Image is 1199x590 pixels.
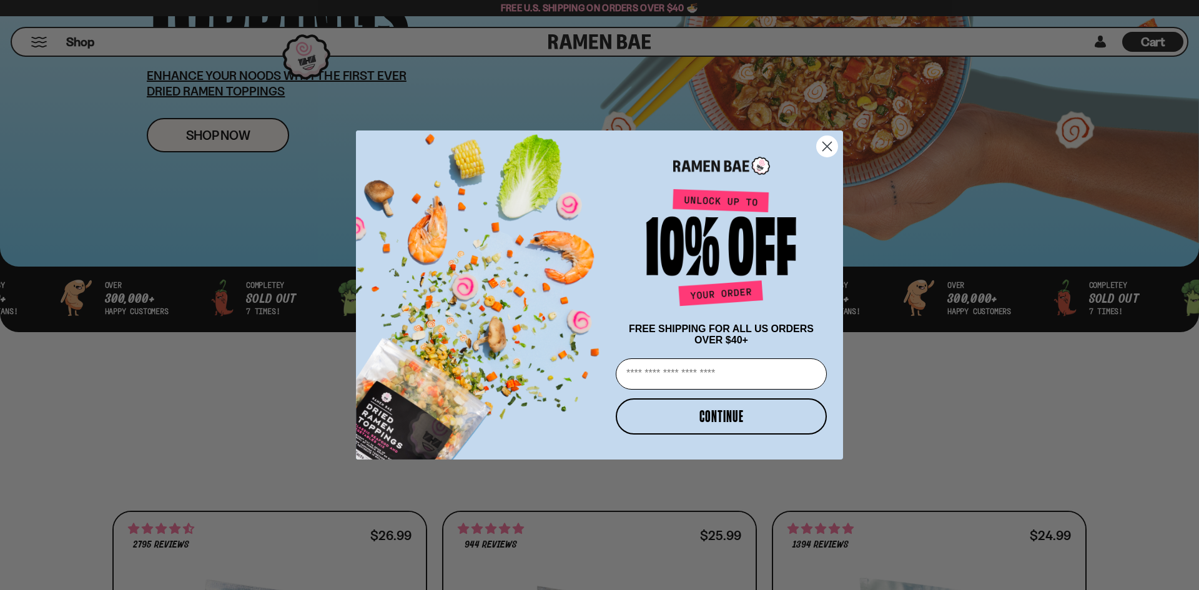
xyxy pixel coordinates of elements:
img: ce7035ce-2e49-461c-ae4b-8ade7372f32c.png [356,120,611,460]
img: Ramen Bae Logo [673,155,770,176]
button: Close dialog [816,135,838,157]
button: CONTINUE [616,398,827,435]
span: FREE SHIPPING FOR ALL US ORDERS OVER $40+ [629,323,814,345]
img: Unlock up to 10% off [643,189,799,311]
